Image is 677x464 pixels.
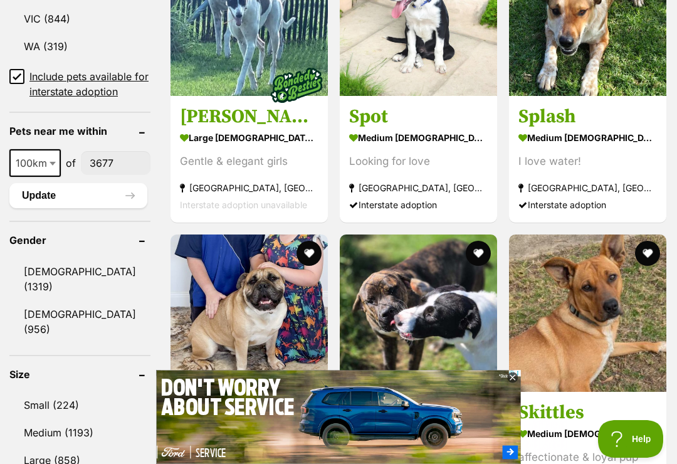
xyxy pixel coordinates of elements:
a: [PERSON_NAME] & [PERSON_NAME] large [DEMOGRAPHIC_DATA] Dog Gentle & elegant girls [GEOGRAPHIC_DAT... [171,95,328,223]
button: Update [9,183,147,208]
a: Medium (1193) [9,419,150,446]
div: I love water! [518,153,657,170]
input: postcode [81,151,150,175]
div: Interstate adoption [349,196,488,213]
header: Gender [9,235,150,246]
a: Splash medium [DEMOGRAPHIC_DATA] Dog I love water! [GEOGRAPHIC_DATA], [GEOGRAPHIC_DATA] Interstat... [509,95,666,223]
span: *Disclosure [572,4,596,14]
iframe: Help Scout Beacon - Open [598,420,664,458]
a: VIC (844) [9,6,150,32]
a: Spot medium [DEMOGRAPHIC_DATA] Dog Looking for love [GEOGRAPHIC_DATA], [GEOGRAPHIC_DATA] Intersta... [340,95,497,223]
strong: [GEOGRAPHIC_DATA], [GEOGRAPHIC_DATA] [518,179,657,196]
img: bonded besties [265,54,328,117]
strong: medium [DEMOGRAPHIC_DATA] Dog [518,424,657,443]
h3: Spot [349,105,488,129]
a: [DEMOGRAPHIC_DATA] (956) [9,301,150,342]
button: favourite [635,241,660,266]
a: [DEMOGRAPHIC_DATA] (1319) [9,258,150,300]
span: 100km [11,154,60,172]
iframe: Advertisement [110,401,567,458]
div: Interstate adoption [518,196,657,213]
strong: [GEOGRAPHIC_DATA], [GEOGRAPHIC_DATA] [180,179,318,196]
h3: Skittles [518,401,657,424]
strong: medium [DEMOGRAPHIC_DATA] Dog [349,129,488,147]
img: Thor - Mastiff Dog [340,235,497,392]
img: Buddy - Australian Bulldog x Bullmastiff Dog [171,235,328,392]
h3: [PERSON_NAME] & [PERSON_NAME] [180,105,318,129]
span: Include pets available for interstate adoption [29,69,150,99]
img: layer.png [566,120,602,152]
span: Interstate adoption unavailable [180,199,307,210]
a: Small (224) [9,392,150,418]
div: Looking for love [349,153,488,170]
div: Gentle & elegant girls [180,153,318,170]
strong: [GEOGRAPHIC_DATA], [GEOGRAPHIC_DATA] [349,179,488,196]
strong: large [DEMOGRAPHIC_DATA] Dog [180,129,318,147]
a: WA (319) [9,33,150,60]
header: Size [9,369,150,380]
strong: medium [DEMOGRAPHIC_DATA] Dog [518,129,657,147]
a: Include pets available for interstate adoption [9,69,150,99]
h3: Splash [518,105,657,129]
span: of [66,156,76,171]
span: 100km [9,149,61,177]
img: Skittles - Australian Cattle Dog [509,235,666,392]
header: Pets near me within [9,125,150,137]
button: favourite [466,241,491,266]
button: favourite [297,241,322,266]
